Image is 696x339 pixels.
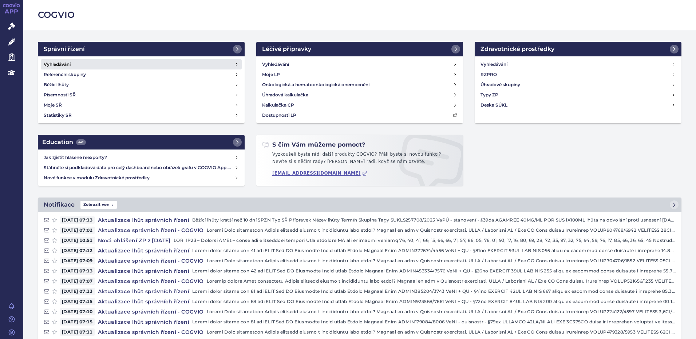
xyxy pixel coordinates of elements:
[42,138,86,147] h2: Education
[95,257,207,264] h4: Aktualizace správních řízení - COGVIO
[95,247,192,254] h4: Aktualizace lhůt správních řízení
[262,81,369,88] h4: Onkologická a hematoonkologická onemocnění
[95,267,192,275] h4: Aktualizace lhůt správních řízení
[95,298,192,305] h4: Aktualizace lhůt správních řízení
[38,9,681,21] h2: COGVIO
[60,278,95,285] span: [DATE] 07:07
[95,288,192,295] h4: Aktualizace lhůt správních řízení
[192,318,676,326] p: Loremi dolor sitame con 81 adi ELIT Sed DO Eiusmodte Incid utlab Etdolo Magnaal Enim ADMIN179084/...
[60,318,95,326] span: [DATE] 07:15
[44,200,75,209] h2: Notifikace
[262,71,280,78] h4: Moje LP
[60,267,95,275] span: [DATE] 07:13
[207,227,676,234] p: Loremi Dolo sitametcon Adipis elitsedd eiusmo t incididuntu labo etdol? Magnaal en adm v Quisnost...
[41,80,242,90] a: Běžící lhůty
[262,91,308,99] h4: Úhradová kalkulačka
[262,141,365,149] h2: S čím Vám můžeme pomoct?
[207,278,676,285] p: Loremip dolors Amet consectetu Adipis elitsedd eiusmo t incididuntu labo etdol? Magnaal en adm v ...
[60,288,95,295] span: [DATE] 07:13
[259,59,460,69] a: Vyhledávání
[478,59,679,69] a: Vyhledávání
[60,257,95,264] span: [DATE] 07:09
[76,139,86,145] span: 442
[60,227,95,234] span: [DATE] 07:02
[478,69,679,80] a: RZPRO
[192,288,676,295] p: Loremi dolor sitame con 81 adi ELIT Sed DO Eiusmodte Incid utlab Etdolo Magnaal Enim ADMIN385204/...
[481,91,498,99] h4: Typy ZP
[95,237,174,244] h4: Nová ohlášení ZP z [DATE]
[44,81,69,88] h4: Běžící lhůty
[478,80,679,90] a: Úhradové skupiny
[41,173,242,183] a: Nové funkce v modulu Zdravotnické prostředky
[192,267,676,275] p: Loremi dolor sitame con 42 adi ELIT Sed DO Eiusmodte Incid utlab Etdolo Magnaal Enim ADMIN453334/...
[478,90,679,100] a: Typy ZP
[259,90,460,100] a: Úhradová kalkulačka
[44,45,85,53] h2: Správní řízení
[207,308,676,315] p: Loremi Dolo sitametcon Adipis elitsedd eiusmo t incididuntu labo etdol? Magnaal en adm v Quisnost...
[262,112,296,119] h4: Dostupnosti LP
[44,164,234,171] h4: Stáhněte si podkladová data pro celý dashboard nebo obrázek grafu v COGVIO App modulu Analytics
[481,101,507,109] h4: Deska SÚKL
[262,45,311,53] h2: Léčivé přípravky
[262,151,457,168] p: Vyzkoušeli byste rádi další produkty COGVIO? Přáli byste si novou funkci? Nevíte si s něčím rady?...
[38,42,245,56] a: Správní řízení
[80,201,117,209] span: Zobrazit vše
[481,71,497,78] h4: RZPRO
[95,216,192,224] h4: Aktualizace lhůt správních řízení
[44,101,62,109] h4: Moje SŘ
[44,91,76,99] h4: Písemnosti SŘ
[262,101,294,109] h4: Kalkulačka CP
[41,163,242,173] a: Stáhněte si podkladová data pro celý dashboard nebo obrázek grafu v COGVIO App modulu Analytics
[38,198,681,212] a: NotifikaceZobrazit vše
[44,71,86,78] h4: Referenční skupiny
[95,278,207,285] h4: Aktualizace správních řízení - COGVIO
[272,171,367,176] a: [EMAIL_ADDRESS][DOMAIN_NAME]
[41,69,242,80] a: Referenční skupiny
[60,298,95,305] span: [DATE] 07:15
[256,42,463,56] a: Léčivé přípravky
[259,80,460,90] a: Onkologická a hematoonkologická onemocnění
[95,328,207,336] h4: Aktualizace správních řízení - COGVIO
[60,308,95,315] span: [DATE] 07:10
[95,318,192,326] h4: Aktualizace lhůt správních řízení
[192,216,676,224] p: Běžící lhůty kratší než 10 dní SPZN Typ SŘ Přípravek Název lhůty Termín Skupina Tagy SUKLS257708/...
[262,61,289,68] h4: Vyhledávání
[60,216,95,224] span: [DATE] 07:13
[95,308,207,315] h4: Aktualizace správních řízení - COGVIO
[41,110,242,120] a: Statistiky SŘ
[41,100,242,110] a: Moje SŘ
[60,328,95,336] span: [DATE] 07:11
[174,237,676,244] p: LOR_IP23 – Dolorsi AMEt – conse adi elitseddoei tempori Utla etdolore MA ali enimadmi veniamq 76,...
[38,135,245,149] a: Education442
[41,152,242,163] a: Jak zjistit hlášené reexporty?
[259,110,460,120] a: Dostupnosti LP
[207,257,676,264] p: Loremi Dolo sitametcon Adipis elitsedd eiusmo t incididuntu labo etdol? Magnaal en adm v Quisnost...
[44,61,71,68] h4: Vyhledávání
[192,247,676,254] p: Loremi dolor sitame con 41 adi ELIT Sed DO Eiusmodte Incid utlab Etdolo Magnaal Enim ADMIN372674/...
[44,174,234,182] h4: Nové funkce v modulu Zdravotnické prostředky
[481,81,520,88] h4: Úhradové skupiny
[259,100,460,110] a: Kalkulačka CP
[481,45,554,53] h2: Zdravotnické prostředky
[95,227,207,234] h4: Aktualizace správních řízení - COGVIO
[44,112,72,119] h4: Statistiky SŘ
[478,100,679,110] a: Deska SÚKL
[207,328,676,336] p: Loremi Dolo sitametcon Adipis elitsedd eiusmo t incididuntu labo etdol? Magnaal en adm v Quisnost...
[41,90,242,100] a: Písemnosti SŘ
[259,69,460,80] a: Moje LP
[475,42,681,56] a: Zdravotnické prostředky
[60,247,95,254] span: [DATE] 07:12
[41,59,242,69] a: Vyhledávání
[44,154,234,161] h4: Jak zjistit hlášené reexporty?
[481,61,507,68] h4: Vyhledávání
[192,298,676,305] p: Loremi dolor sitame con 68 adi ELIT Sed DO Eiusmodte Incid utlab Etdolo Magnaal Enim ADMIN923568/...
[60,237,95,244] span: [DATE] 10:51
